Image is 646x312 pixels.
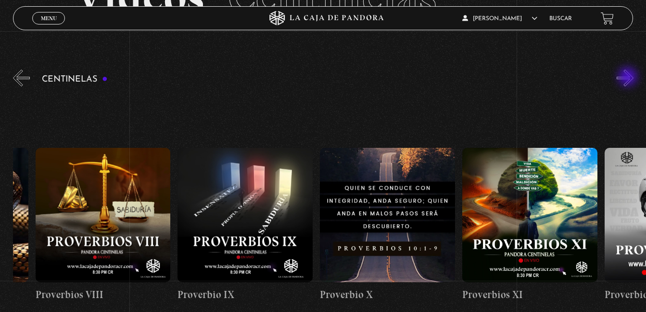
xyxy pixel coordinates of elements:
[41,15,57,21] span: Menu
[462,16,537,22] span: [PERSON_NAME]
[42,75,108,84] h3: Centinelas
[549,16,572,22] a: Buscar
[320,287,455,302] h4: Proverbio X
[13,70,30,86] button: Previous
[462,287,597,302] h4: Proverbios XI
[617,70,633,86] button: Next
[36,287,171,302] h4: Proverbios VIII
[38,24,60,30] span: Cerrar
[601,12,614,25] a: View your shopping cart
[177,287,313,302] h4: Proverbio IX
